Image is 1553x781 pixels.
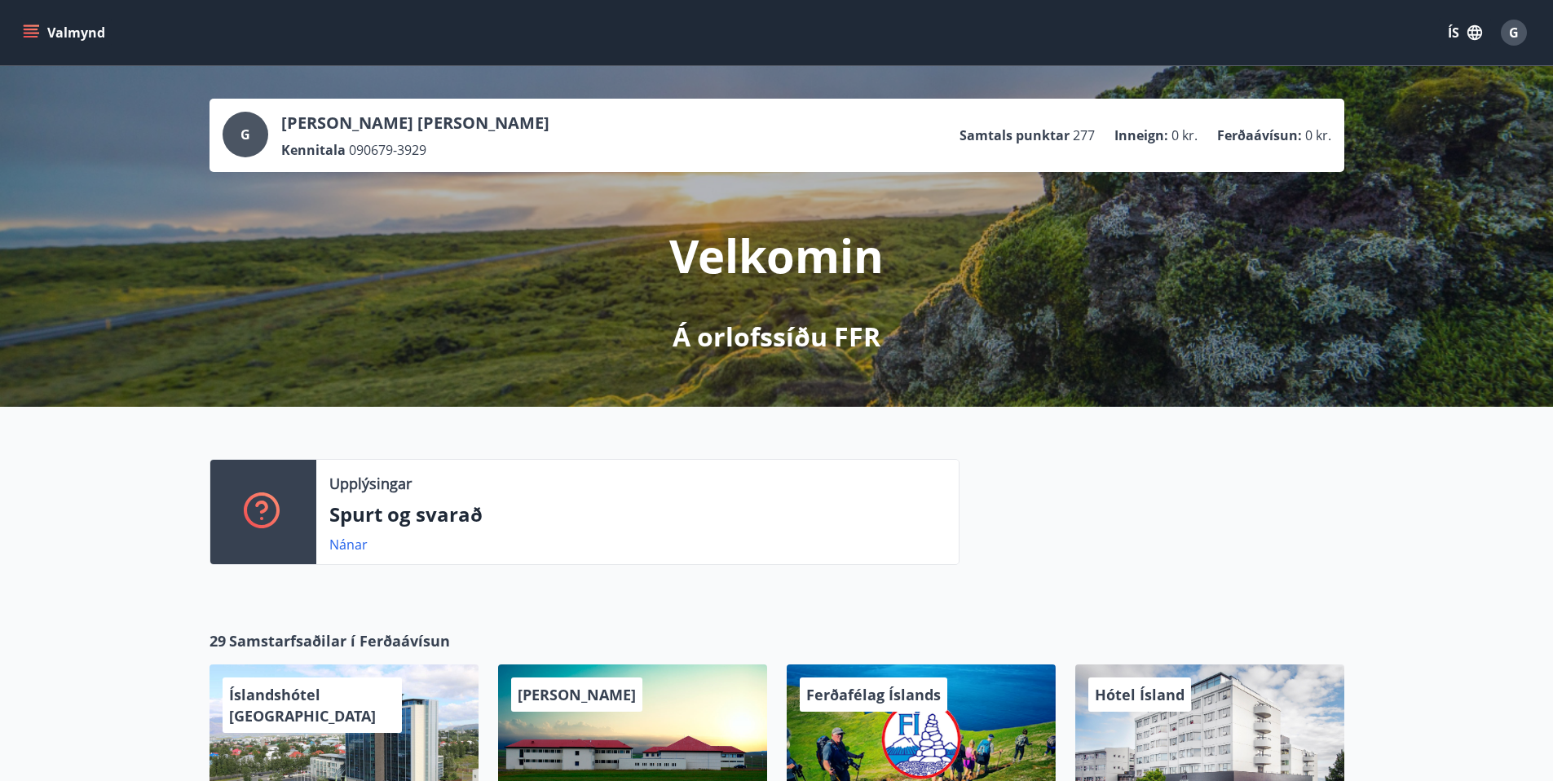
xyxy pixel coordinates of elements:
p: Á orlofssíðu FFR [673,319,880,355]
span: Hótel Ísland [1095,685,1185,704]
p: Upplýsingar [329,473,412,494]
span: 090679-3929 [349,141,426,159]
button: G [1494,13,1533,52]
span: 277 [1073,126,1095,144]
p: Samtals punktar [960,126,1070,144]
span: 29 [210,630,226,651]
button: ÍS [1439,18,1491,47]
span: G [240,126,250,143]
p: Velkomin [669,224,884,286]
p: Ferðaávísun : [1217,126,1302,144]
p: Inneign : [1114,126,1168,144]
span: G [1509,24,1519,42]
p: [PERSON_NAME] [PERSON_NAME] [281,112,549,135]
a: Nánar [329,536,368,554]
span: Samstarfsaðilar í Ferðaávísun [229,630,450,651]
span: 0 kr. [1305,126,1331,144]
span: Íslandshótel [GEOGRAPHIC_DATA] [229,685,376,726]
span: Ferðafélag Íslands [806,685,941,704]
p: Kennitala [281,141,346,159]
span: 0 kr. [1171,126,1198,144]
button: menu [20,18,112,47]
span: [PERSON_NAME] [518,685,636,704]
p: Spurt og svarað [329,501,946,528]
